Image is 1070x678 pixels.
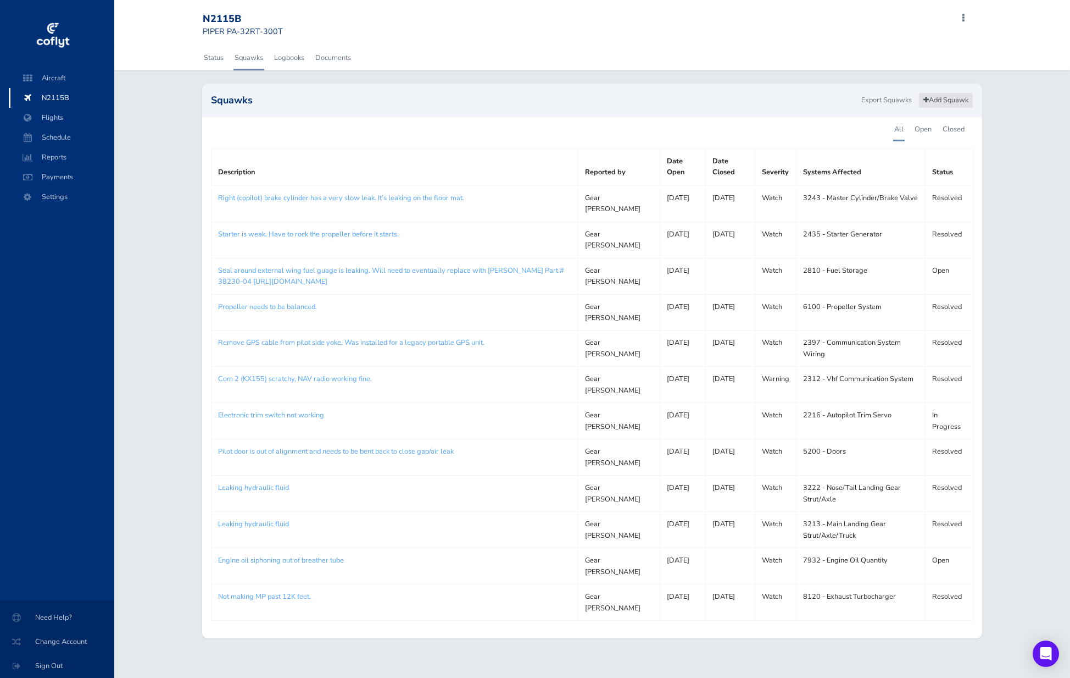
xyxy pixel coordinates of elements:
span: Payments [20,167,103,187]
th: Status [925,148,973,185]
td: 2216 - Autopilot Trim Servo [796,403,925,439]
td: [DATE] [660,222,705,258]
a: Propeller needs to be balanced. [218,302,317,312]
td: [DATE] [705,512,755,548]
td: Gear [PERSON_NAME] [578,330,660,367]
td: [DATE] [660,294,705,330]
td: 2397 - Communication System Wiring [796,330,925,367]
h2: Squawks [211,95,856,105]
span: Sign Out [13,656,101,676]
td: 2435 - Starter Generator [796,222,925,258]
a: All [893,117,905,141]
td: [DATE] [660,548,705,585]
td: [DATE] [705,330,755,367]
td: Watch [755,476,796,512]
a: Remove GPS cable from pilot side yoke. Was installed for a legacy portable GPS unit. [218,338,484,348]
a: Right (copilot) brake cylinder has a very slow leak. It’s leaking on the floor mat. [218,193,464,203]
td: Watch [755,258,796,294]
td: Watch [755,403,796,439]
a: Add Squawk [918,92,973,108]
td: Gear [PERSON_NAME] [578,294,660,330]
div: Open Intercom Messenger [1033,641,1059,667]
td: Watch [755,185,796,222]
td: Resolved [925,330,973,367]
td: Resolved [925,512,973,548]
a: Not making MP past 12K feet. [218,592,311,602]
td: Gear [PERSON_NAME] [578,367,660,403]
small: PIPER PA-32RT-300T [203,26,283,37]
td: 6100 - Propeller System [796,294,925,330]
td: Open [925,548,973,585]
td: Gear [PERSON_NAME] [578,439,660,476]
td: [DATE] [660,330,705,367]
th: Date Closed [705,148,755,185]
td: Watch [755,294,796,330]
a: Logbooks [273,46,305,70]
td: [DATE] [705,367,755,403]
a: Export Squawks [856,92,917,108]
td: Watch [755,585,796,621]
td: [DATE] [705,185,755,222]
td: [DATE] [660,185,705,222]
td: Resolved [925,585,973,621]
td: 3243 - Master Cylinder/Brake Valve [796,185,925,222]
a: Seal around external wing fuel guage is leaking. Will need to eventually replace with [PERSON_NAM... [218,266,564,286]
td: Resolved [925,185,973,222]
td: Warning [755,367,796,403]
td: 3222 - Nose/Tail Landing Gear Strut/Axle [796,476,925,512]
td: 3213 - Main Landing Gear Strut/Axle/Truck [796,512,925,548]
td: [DATE] [705,294,755,330]
span: N2115B [20,88,103,108]
td: [DATE] [705,476,755,512]
td: 8120 - Exhaust Turbocharger [796,585,925,621]
span: Change Account [13,632,101,652]
td: [DATE] [660,439,705,476]
div: N2115B [203,13,283,25]
span: Flights [20,108,103,128]
td: Gear [PERSON_NAME] [578,548,660,585]
td: [DATE] [660,476,705,512]
td: In Progress [925,403,973,439]
a: Pilot door is out of alignment and needs to be bent back to close gap/air leak [218,447,454,456]
a: Open [913,117,933,141]
td: [DATE] [660,585,705,621]
td: Watch [755,222,796,258]
td: Gear [PERSON_NAME] [578,585,660,621]
td: Resolved [925,222,973,258]
td: Resolved [925,367,973,403]
td: Resolved [925,476,973,512]
td: Watch [755,548,796,585]
a: Documents [314,46,352,70]
td: Watch [755,330,796,367]
a: Electronic trim switch not working [218,410,324,420]
th: Date Open [660,148,705,185]
td: [DATE] [660,512,705,548]
td: Gear [PERSON_NAME] [578,403,660,439]
td: [DATE] [705,439,755,476]
td: Resolved [925,439,973,476]
td: 5200 - Doors [796,439,925,476]
td: Gear [PERSON_NAME] [578,222,660,258]
td: Gear [PERSON_NAME] [578,185,660,222]
td: Open [925,258,973,294]
td: Resolved [925,294,973,330]
th: Description [211,148,578,185]
td: [DATE] [705,585,755,621]
td: 7932 - Engine Oil Quantity [796,548,925,585]
img: coflyt logo [35,19,71,52]
td: 2312 - Vhf Communication System [796,367,925,403]
th: Reported by [578,148,660,185]
a: Engine oil siphoning out of breather tube [218,555,344,565]
th: Systems Affected [796,148,925,185]
span: Aircraft [20,68,103,88]
td: Gear [PERSON_NAME] [578,258,660,294]
td: [DATE] [705,222,755,258]
a: Squawks [233,46,264,70]
a: Closed [941,117,965,141]
a: Status [203,46,225,70]
a: Starter is weak. Have to rock the propeller before it starts. [218,229,399,239]
span: Settings [20,187,103,207]
td: Watch [755,512,796,548]
td: [DATE] [660,403,705,439]
td: Gear [PERSON_NAME] [578,512,660,548]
